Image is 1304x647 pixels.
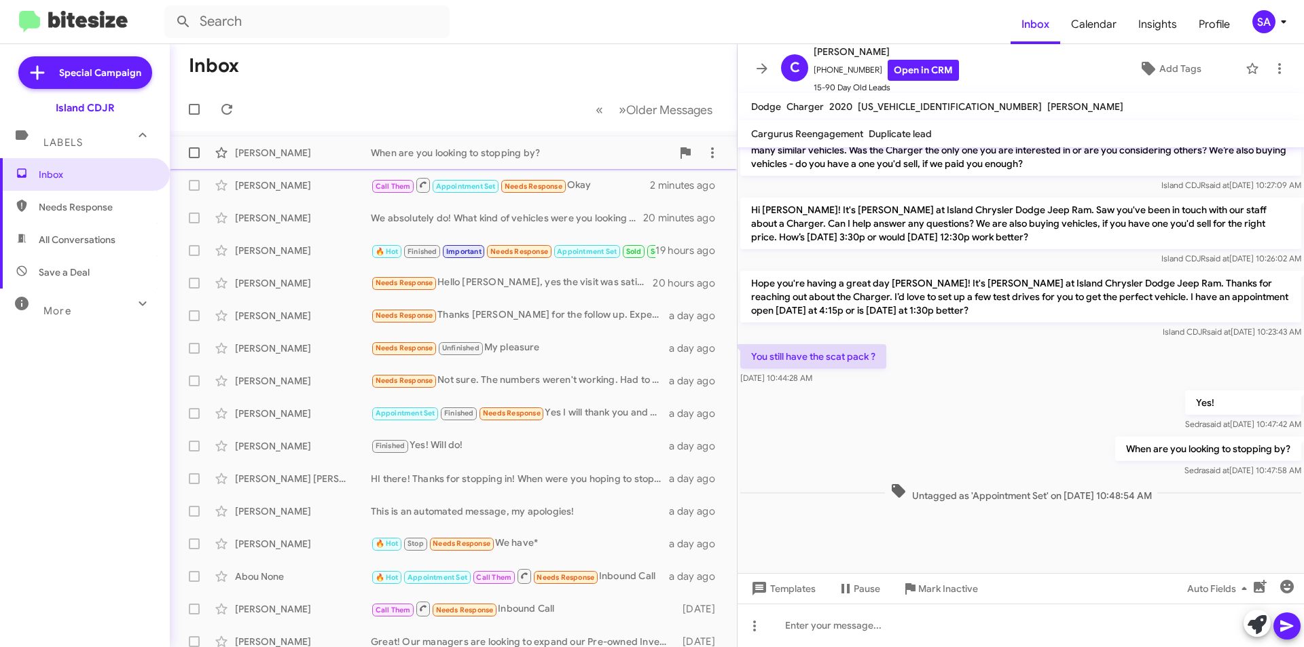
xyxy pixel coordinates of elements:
[650,179,726,192] div: 2 minutes ago
[376,573,399,582] span: 🔥 Hot
[1206,465,1229,475] span: said at
[371,308,669,323] div: Thanks [PERSON_NAME] for the follow up. Experience was wonderful and very informative. I'm still ...
[1100,56,1239,81] button: Add Tags
[235,570,371,583] div: Abou None
[1206,253,1229,263] span: said at
[537,573,594,582] span: Needs Response
[1206,180,1229,190] span: said at
[1127,5,1188,44] span: Insights
[669,570,726,583] div: a day ago
[738,576,827,601] button: Templates
[669,537,726,551] div: a day ago
[891,576,989,601] button: Mark Inactive
[371,405,669,421] div: Yes I will thank you and you the same
[1115,437,1301,461] p: When are you looking to stopping by?
[814,43,959,60] span: [PERSON_NAME]
[235,537,371,551] div: [PERSON_NAME]
[39,200,154,214] span: Needs Response
[1188,5,1241,44] a: Profile
[645,211,726,225] div: 20 minutes ago
[814,60,959,81] span: [PHONE_NUMBER]
[888,60,959,81] a: Open in CRM
[858,100,1042,113] span: [US_VEHICLE_IDENTIFICATION_NUMBER]
[235,374,371,388] div: [PERSON_NAME]
[235,407,371,420] div: [PERSON_NAME]
[442,344,479,352] span: Unfinished
[596,101,603,118] span: «
[407,573,467,582] span: Appointment Set
[1207,327,1231,337] span: said at
[918,576,978,601] span: Mark Inactive
[751,128,863,140] span: Cargurus Reengagement
[669,374,726,388] div: a day ago
[1185,390,1301,415] p: Yes!
[371,177,650,193] div: Okay
[814,81,959,94] span: 15-90 Day Old Leads
[827,576,891,601] button: Pause
[235,211,371,225] div: [PERSON_NAME]
[669,472,726,485] div: a day ago
[669,407,726,420] div: a day ago
[740,344,886,369] p: You still have the scat pack ?
[1252,10,1275,33] div: SA
[371,373,669,388] div: Not sure. The numbers weren't working. Had to walk away.
[740,198,1301,249] p: Hi [PERSON_NAME]! It's [PERSON_NAME] at Island Chrysler Dodge Jeep Ram. Saw you've been in touch ...
[483,409,541,418] span: Needs Response
[235,244,371,257] div: [PERSON_NAME]
[1060,5,1127,44] a: Calendar
[669,504,726,518] div: a day ago
[436,182,496,191] span: Appointment Set
[371,146,672,160] div: When are you looking to stopping by?
[885,483,1157,502] span: Untagged as 'Appointment Set' on [DATE] 10:48:54 AM
[235,276,371,290] div: [PERSON_NAME]
[371,211,645,225] div: We absolutely do! What kind of vehicles were you looking at?
[1163,327,1301,337] span: Island CDJR [DATE] 10:23:43 AM
[164,5,450,38] input: Search
[376,539,399,548] span: 🔥 Hot
[376,311,433,320] span: Needs Response
[1176,576,1263,601] button: Auto Fields
[655,244,726,257] div: 19 hours ago
[235,504,371,518] div: [PERSON_NAME]
[1161,253,1301,263] span: Island CDJR [DATE] 10:26:02 AM
[59,66,141,79] span: Special Campaign
[1161,180,1301,190] span: Island CDJR [DATE] 10:27:09 AM
[189,55,239,77] h1: Inbox
[433,539,490,548] span: Needs Response
[444,409,474,418] span: Finished
[371,600,676,617] div: Inbound Call
[235,309,371,322] div: [PERSON_NAME]
[39,168,154,181] span: Inbox
[740,271,1301,322] p: Hope you're having a great day [PERSON_NAME]! It's [PERSON_NAME] at Island Chrysler Dodge Jeep Ra...
[588,96,721,124] nav: Page navigation example
[376,247,399,256] span: 🔥 Hot
[376,409,435,418] span: Appointment Set
[376,278,433,287] span: Needs Response
[371,472,669,485] div: HI there! Thanks for stopping in! When were you hoping to stop back in?
[371,275,653,291] div: Hello [PERSON_NAME], yes the visit was satisfactory. [PERSON_NAME] was very helpful. There was no...
[740,373,812,383] span: [DATE] 10:44:28 AM
[653,276,726,290] div: 20 hours ago
[669,439,726,453] div: a day ago
[235,179,371,192] div: [PERSON_NAME]
[1184,465,1301,475] span: Sedra [DATE] 10:47:58 AM
[371,242,655,259] div: Inbound Call
[371,568,669,585] div: Inbound Call
[669,309,726,322] div: a day ago
[619,101,626,118] span: »
[748,576,816,601] span: Templates
[611,96,721,124] button: Next
[235,602,371,616] div: [PERSON_NAME]
[376,441,405,450] span: Finished
[476,573,511,582] span: Call Them
[587,96,611,124] button: Previous
[39,233,115,246] span: All Conversations
[371,438,669,454] div: Yes! Will do!
[669,341,726,355] div: a day ago
[829,100,852,113] span: 2020
[436,606,494,614] span: Needs Response
[43,136,83,149] span: Labels
[18,56,152,89] a: Special Campaign
[39,265,90,279] span: Save a Deal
